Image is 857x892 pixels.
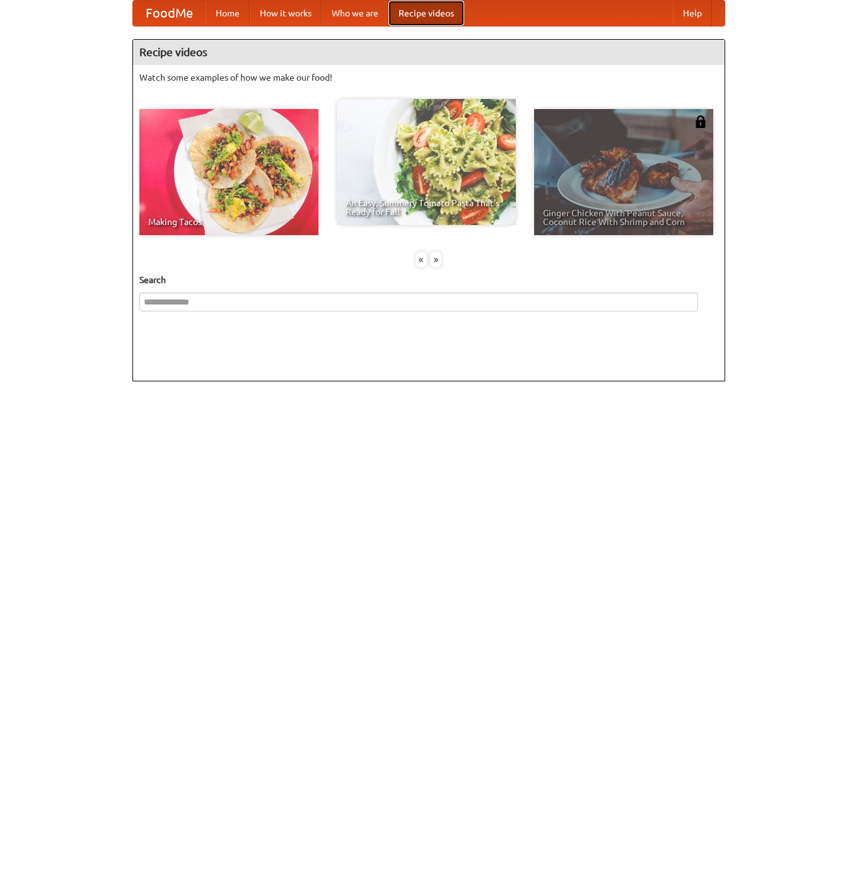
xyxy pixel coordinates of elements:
h4: Recipe videos [133,40,725,65]
h5: Search [139,274,718,286]
a: Home [206,1,250,26]
p: Watch some examples of how we make our food! [139,71,718,84]
a: Making Tacos [139,109,318,235]
a: How it works [250,1,322,26]
div: « [416,252,427,267]
span: An Easy, Summery Tomato Pasta That's Ready for Fall [346,199,507,216]
a: Help [673,1,712,26]
div: » [430,252,441,267]
a: An Easy, Summery Tomato Pasta That's Ready for Fall [337,99,516,225]
a: Who we are [322,1,388,26]
span: Making Tacos [148,217,310,226]
img: 483408.png [694,115,707,128]
a: FoodMe [133,1,206,26]
a: Recipe videos [388,1,464,26]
